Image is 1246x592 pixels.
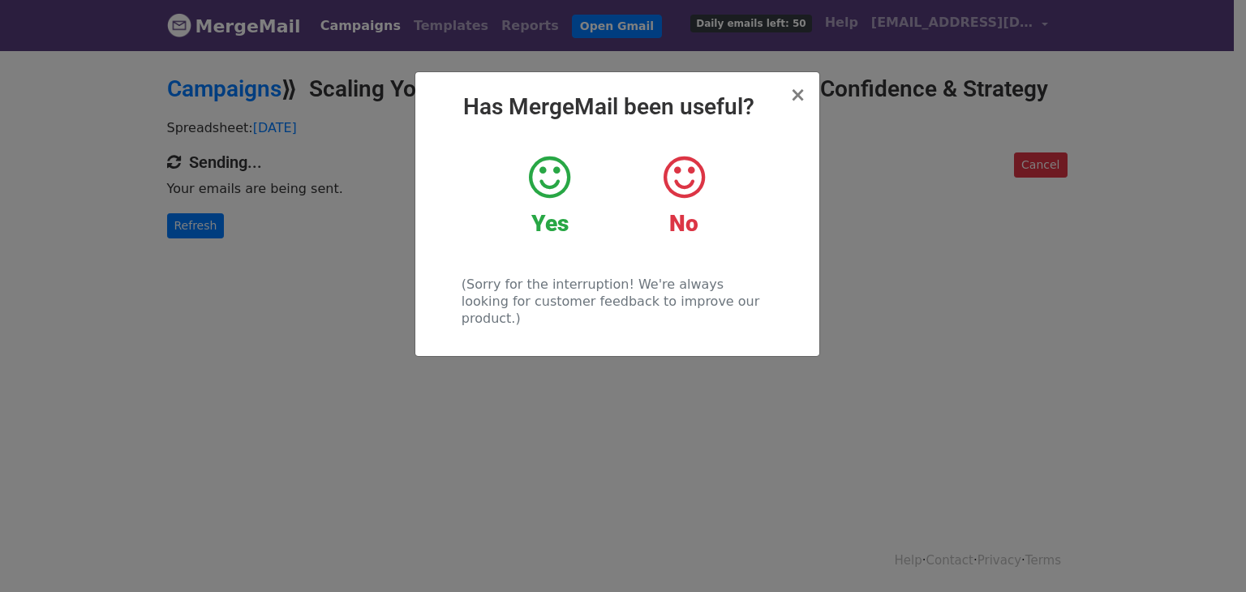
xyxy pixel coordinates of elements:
button: Close [789,85,806,105]
p: (Sorry for the interruption! We're always looking for customer feedback to improve our product.) [462,276,772,327]
strong: Yes [531,210,569,237]
h2: Has MergeMail been useful? [428,93,806,121]
a: Yes [495,153,604,238]
span: × [789,84,806,106]
a: No [629,153,738,238]
strong: No [669,210,698,237]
